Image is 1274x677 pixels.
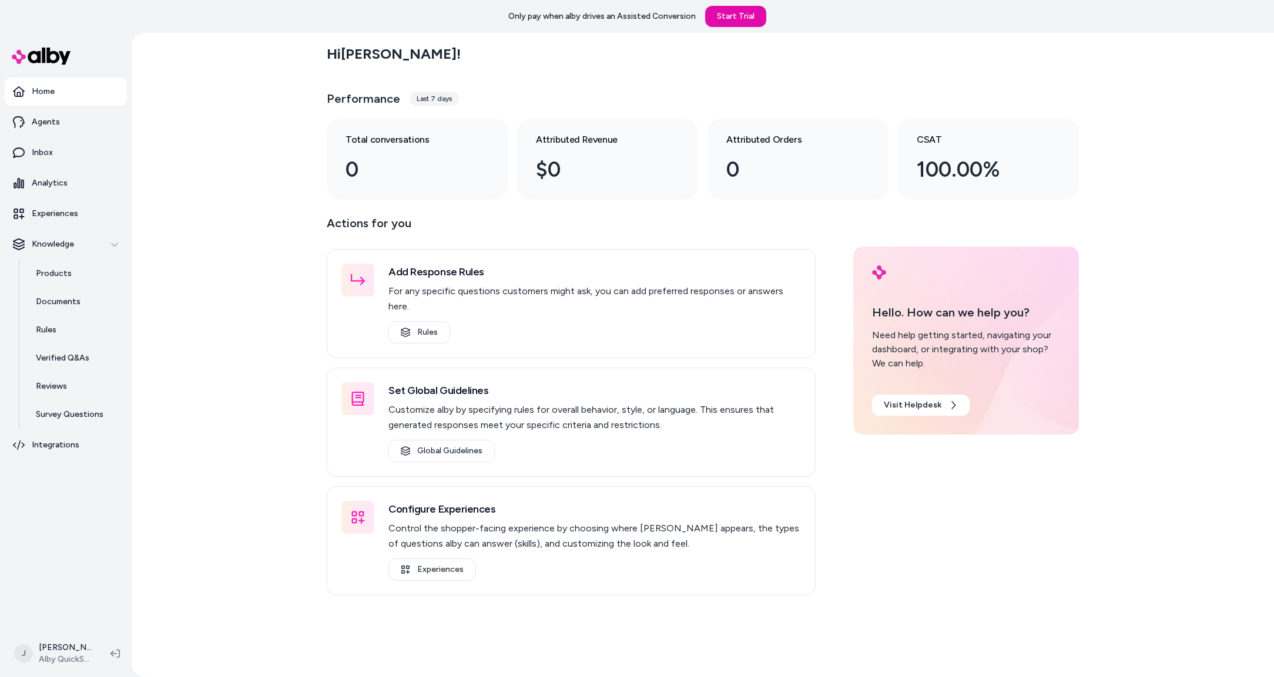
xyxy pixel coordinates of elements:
[705,6,766,27] a: Start Trial
[5,139,127,167] a: Inbox
[24,316,127,344] a: Rules
[36,409,103,420] p: Survey Questions
[726,154,851,186] div: 0
[32,116,60,128] p: Agents
[24,288,127,316] a: Documents
[388,558,476,581] a: Experiences
[388,284,801,314] p: For any specific questions customers might ask, you can add preferred responses or answers here.
[536,154,661,186] div: $0
[388,440,495,462] a: Global Guidelines
[32,86,55,97] p: Home
[726,133,851,147] h3: Attributed Orders
[917,133,1041,147] h3: CSAT
[327,90,400,107] h3: Performance
[5,169,127,197] a: Analytics
[24,260,127,288] a: Products
[32,177,68,189] p: Analytics
[898,119,1079,200] a: CSAT 100.00%
[410,92,459,106] div: Last 7 days
[327,214,816,242] p: Actions for you
[5,108,127,136] a: Agents
[39,642,92,654] p: [PERSON_NAME]
[536,133,661,147] h3: Attributed Revenue
[7,635,101,672] button: J[PERSON_NAME]Alby QuickStart Store
[708,119,889,200] a: Attributed Orders 0
[517,119,698,200] a: Attributed Revenue $0
[346,133,470,147] h3: Total conversations
[508,11,696,22] p: Only pay when alby drives an Assisted Conversion
[388,382,801,399] h3: Set Global Guidelines
[872,395,970,416] a: Visit Helpdesk
[14,644,33,663] span: J
[32,238,74,250] p: Knowledge
[872,304,1060,321] p: Hello. How can we help you?
[917,154,1041,186] div: 100.00%
[5,230,127,258] button: Knowledge
[5,200,127,228] a: Experiences
[36,268,72,279] p: Products
[32,208,78,220] p: Experiences
[12,48,71,65] img: alby Logo
[32,147,53,159] p: Inbox
[388,501,801,517] h3: Configure Experiences
[346,154,470,186] div: 0
[36,296,81,308] p: Documents
[388,521,801,551] p: Control the shopper-facing experience by choosing where [PERSON_NAME] appears, the types of quest...
[388,402,801,433] p: Customize alby by specifying rules for overall behavior, style, or language. This ensures that ge...
[388,264,801,280] h3: Add Response Rules
[327,45,461,63] h2: Hi [PERSON_NAME] !
[5,431,127,459] a: Integrations
[36,324,56,336] p: Rules
[32,439,79,451] p: Integrations
[5,78,127,106] a: Home
[24,372,127,400] a: Reviews
[388,321,450,343] a: Rules
[872,265,886,279] img: alby Logo
[39,654,92,665] span: Alby QuickStart Store
[24,344,127,372] a: Verified Q&As
[24,400,127,429] a: Survey Questions
[36,380,67,392] p: Reviews
[36,352,89,364] p: Verified Q&As
[327,119,508,200] a: Total conversations 0
[872,328,1060,371] div: Need help getting started, navigating your dashboard, or integrating with your shop? We can help.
